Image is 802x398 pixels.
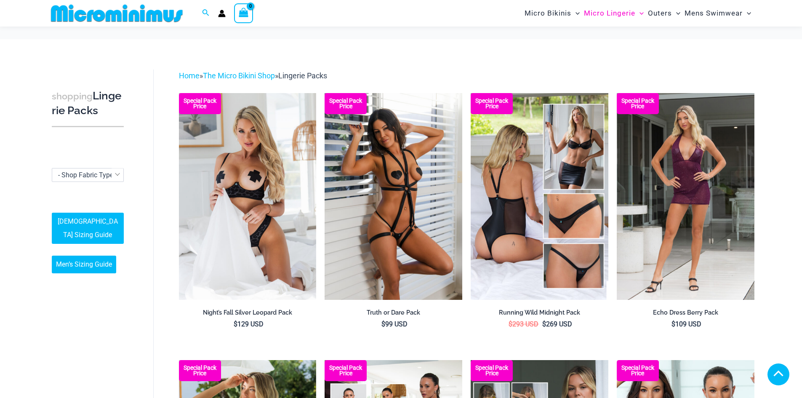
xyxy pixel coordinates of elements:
[234,3,253,23] a: View Shopping Cart, empty
[179,309,317,317] h2: Night’s Fall Silver Leopard Pack
[522,3,582,24] a: Micro BikinisMenu ToggleMenu Toggle
[179,98,221,109] b: Special Pack Price
[542,320,546,328] span: $
[381,320,408,328] bdi: 99 USD
[617,93,754,299] a: Echo Berry 5671 Dress 682 Thong 02 Echo Berry 5671 Dress 682 Thong 05Echo Berry 5671 Dress 682 Th...
[542,320,572,328] bdi: 269 USD
[671,320,675,328] span: $
[381,320,385,328] span: $
[471,93,608,299] img: All Styles (1)
[325,93,462,299] img: Truth or Dare Black 1905 Bodysuit 611 Micro 07
[671,320,701,328] bdi: 109 USD
[48,4,186,23] img: MM SHOP LOGO FLAT
[179,71,200,80] a: Home
[617,309,754,317] h2: Echo Dress Berry Pack
[179,309,317,320] a: Night’s Fall Silver Leopard Pack
[179,93,317,299] a: Nights Fall Silver Leopard 1036 Bra 6046 Thong 09v2 Nights Fall Silver Leopard 1036 Bra 6046 Thon...
[471,365,513,376] b: Special Pack Price
[617,98,659,109] b: Special Pack Price
[52,168,124,182] span: - Shop Fabric Type
[234,320,264,328] bdi: 129 USD
[325,93,462,299] a: Truth or Dare Black 1905 Bodysuit 611 Micro 07 Truth or Dare Black 1905 Bodysuit 611 Micro 06Trut...
[203,71,275,80] a: The Micro Bikini Shop
[325,98,367,109] b: Special Pack Price
[325,309,462,317] h2: Truth or Dare Pack
[52,256,116,273] a: Men’s Sizing Guide
[179,365,221,376] b: Special Pack Price
[278,71,327,80] span: Lingerie Packs
[584,3,635,24] span: Micro Lingerie
[743,3,751,24] span: Menu Toggle
[471,309,608,317] h2: Running Wild Midnight Pack
[672,3,680,24] span: Menu Toggle
[509,320,538,328] bdi: 293 USD
[325,365,367,376] b: Special Pack Price
[325,309,462,320] a: Truth or Dare Pack
[52,89,124,118] h3: Lingerie Packs
[509,320,512,328] span: $
[179,71,327,80] span: » »
[179,93,317,299] img: Nights Fall Silver Leopard 1036 Bra 6046 Thong 09v2
[58,171,113,179] span: - Shop Fabric Type
[218,10,226,17] a: Account icon link
[648,3,672,24] span: Outers
[617,365,659,376] b: Special Pack Price
[646,3,682,24] a: OutersMenu ToggleMenu Toggle
[471,98,513,109] b: Special Pack Price
[52,168,123,182] span: - Shop Fabric Type
[617,309,754,320] a: Echo Dress Berry Pack
[582,3,646,24] a: Micro LingerieMenu ToggleMenu Toggle
[685,3,743,24] span: Mens Swimwear
[635,3,644,24] span: Menu Toggle
[52,91,93,102] span: shopping
[234,320,237,328] span: $
[52,213,124,244] a: [DEMOGRAPHIC_DATA] Sizing Guide
[202,8,210,19] a: Search icon link
[571,3,580,24] span: Menu Toggle
[682,3,753,24] a: Mens SwimwearMenu ToggleMenu Toggle
[617,93,754,299] img: Echo Berry 5671 Dress 682 Thong 02
[521,1,755,25] nav: Site Navigation
[471,93,608,299] a: All Styles (1) Running Wild Midnight 1052 Top 6512 Bottom 04Running Wild Midnight 1052 Top 6512 B...
[525,3,571,24] span: Micro Bikinis
[471,309,608,320] a: Running Wild Midnight Pack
